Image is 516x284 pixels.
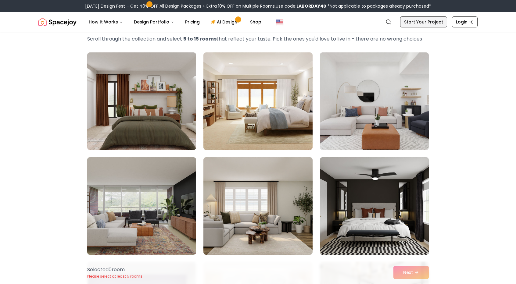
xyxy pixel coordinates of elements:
[296,3,326,9] b: LABORDAY40
[87,274,142,279] p: Please select at least 5 rooms
[203,157,312,255] img: Room room-5
[320,157,429,255] img: Room room-6
[84,16,266,28] nav: Main
[183,35,217,42] strong: 5 to 15 rooms
[38,16,77,28] a: Spacejoy
[129,16,179,28] button: Design Portfolio
[38,12,478,32] nav: Global
[276,18,283,26] img: United States
[276,3,326,9] span: Use code:
[452,16,478,27] a: Login
[38,16,77,28] img: Spacejoy Logo
[245,16,266,28] a: Shop
[203,52,312,150] img: Room room-2
[326,3,431,9] span: *Not applicable to packages already purchased*
[400,16,447,27] a: Start Your Project
[87,266,142,273] p: Selected 0 room
[87,52,196,150] img: Room room-1
[84,16,128,28] button: How It Works
[87,157,196,255] img: Room room-4
[180,16,205,28] a: Pricing
[206,16,244,28] a: AI Design
[320,52,429,150] img: Room room-3
[87,35,429,43] p: Scroll through the collection and select that reflect your taste. Pick the ones you'd love to liv...
[85,3,431,9] div: [DATE] Design Fest – Get 40% OFF All Design Packages + Extra 10% OFF on Multiple Rooms.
